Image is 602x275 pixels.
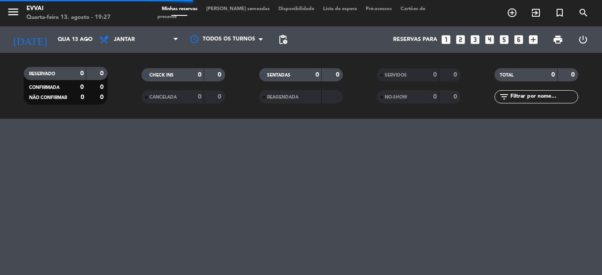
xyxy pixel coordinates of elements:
i: search [578,7,589,18]
i: [DATE] [7,30,53,49]
strong: 0 [100,70,105,77]
span: Pré-acessos [361,7,396,11]
strong: 0 [100,84,105,90]
i: exit_to_app [531,7,541,18]
input: Filtrar por nome... [509,92,578,102]
span: CHECK INS [149,73,174,77]
button: menu [7,5,20,22]
i: looks_5 [498,34,510,45]
strong: 0 [453,72,459,78]
span: RESERVADO [29,72,55,76]
strong: 0 [433,94,437,100]
strong: 0 [453,94,459,100]
span: print [553,34,563,45]
span: NO-SHOW [385,95,407,99]
i: turned_in_not [554,7,565,18]
i: looks_one [440,34,452,45]
i: add_circle_outline [507,7,517,18]
strong: 0 [571,72,576,78]
strong: 0 [198,94,201,100]
span: Minhas reservas [157,7,202,11]
span: NÃO CONFIRMAR [29,95,67,100]
span: Jantar [114,37,135,43]
span: Lista de espera [319,7,361,11]
strong: 0 [551,72,555,78]
i: filter_list [499,92,509,102]
i: looks_6 [513,34,524,45]
strong: 0 [80,84,84,90]
div: Quarta-feira 13. agosto - 19:27 [26,13,111,22]
strong: 0 [218,72,223,78]
strong: 0 [218,94,223,100]
span: CONFIRMADA [29,85,59,90]
i: looks_3 [469,34,481,45]
i: menu [7,5,20,18]
span: CANCELADA [149,95,177,99]
span: REAGENDADA [267,95,298,99]
i: arrow_drop_down [82,34,93,45]
strong: 0 [433,72,437,78]
span: SERVIDOS [385,73,407,77]
strong: 0 [316,72,319,78]
span: [PERSON_NAME] semeadas [202,7,274,11]
strong: 0 [336,72,341,78]
strong: 0 [81,94,84,100]
i: add_box [528,34,539,45]
div: Evvai [26,4,111,13]
span: pending_actions [278,34,288,45]
div: LOG OUT [570,26,595,53]
i: looks_two [455,34,466,45]
strong: 0 [80,70,84,77]
i: power_settings_new [578,34,588,45]
span: SENTADAS [267,73,290,77]
span: TOTAL [500,73,513,77]
strong: 0 [100,94,105,100]
span: Reservas para [393,37,437,43]
span: Cartões de presente [157,7,425,19]
span: Disponibilidade [274,7,319,11]
i: looks_4 [484,34,495,45]
strong: 0 [198,72,201,78]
